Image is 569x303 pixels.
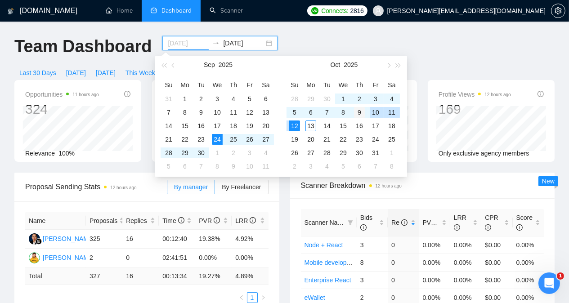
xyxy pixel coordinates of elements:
div: 21 [163,134,174,145]
img: AD [29,233,40,245]
td: 2025-09-23 [193,133,209,146]
td: 2025-10-02 [351,92,367,106]
div: 13 [260,107,271,118]
span: left [239,295,244,300]
time: 12 hours ago [110,185,136,190]
td: 2025-09-25 [225,133,242,146]
span: dashboard [151,7,157,13]
div: 12 [289,120,300,131]
td: 2025-11-06 [351,160,367,173]
span: Time [162,217,184,224]
a: Node + React [305,241,343,249]
td: 19.27 % [195,267,232,285]
td: 2025-09-22 [177,133,193,146]
span: Profile Views [439,89,511,100]
td: $0.00 [481,254,512,271]
td: 2025-10-01 [335,92,351,106]
div: 11 [260,161,271,172]
span: info-circle [178,217,184,223]
div: 28 [322,147,332,158]
div: 4 [260,147,271,158]
td: 2 [86,249,122,267]
span: right [260,295,266,300]
td: 2025-09-04 [225,92,242,106]
span: Bids [360,214,372,231]
input: End date [223,38,264,48]
div: 31 [370,147,381,158]
div: 26 [244,134,255,145]
span: Opportunities [25,89,99,100]
div: [PERSON_NAME] [43,253,94,263]
th: Tu [193,78,209,92]
span: [DATE] [66,68,86,78]
th: Su [287,78,303,92]
th: Th [351,78,367,92]
td: 2025-09-29 [303,92,319,106]
button: This Week [121,66,160,80]
span: Only exclusive agency members [439,150,529,157]
td: 2025-10-11 [384,106,400,119]
span: 1 [557,272,564,280]
span: info-circle [214,217,220,223]
div: 28 [289,94,300,104]
div: 22 [179,134,190,145]
td: 0.00% [419,236,450,254]
td: 2025-10-20 [303,133,319,146]
span: 100% [58,150,75,157]
a: searchScanner [210,7,243,14]
div: 9 [196,107,206,118]
td: 2025-10-06 [303,106,319,119]
div: 14 [322,120,332,131]
div: 19 [244,120,255,131]
span: By Freelancer [222,183,261,191]
td: 2025-09-02 [193,92,209,106]
td: 2025-09-27 [258,133,274,146]
div: 5 [244,94,255,104]
td: 0.00% [195,249,232,267]
td: 2025-10-03 [367,92,384,106]
div: 22 [338,134,349,145]
div: 1 [179,94,190,104]
a: Mobile development [305,259,361,266]
div: 12 [244,107,255,118]
td: 2025-10-09 [351,106,367,119]
time: 12 hours ago [376,183,402,188]
div: 24 [370,134,381,145]
th: Mo [177,78,193,92]
div: 4 [386,94,397,104]
td: 0.00% [232,249,268,267]
td: 4.89 % [232,267,268,285]
span: By manager [174,183,208,191]
span: Dashboard [161,7,192,14]
button: Sep [204,56,215,74]
td: 2025-09-28 [161,146,177,160]
td: 2025-11-04 [319,160,335,173]
th: Th [225,78,242,92]
td: 2025-11-08 [384,160,400,173]
div: 169 [439,101,511,118]
div: 324 [25,101,99,118]
td: 2025-10-09 [225,160,242,173]
div: 7 [196,161,206,172]
td: $0.00 [481,236,512,254]
button: Oct [331,56,341,74]
span: Re [391,219,408,226]
div: 16 [196,120,206,131]
span: to [212,40,220,47]
div: 8 [212,161,223,172]
td: 16 [122,230,159,249]
span: info-circle [516,224,523,231]
div: 30 [322,94,332,104]
span: Relevance [25,150,55,157]
span: New [542,178,555,185]
td: 2025-10-04 [384,92,400,106]
div: 6 [354,161,365,172]
time: 12 hours ago [484,92,511,97]
td: 2025-09-12 [242,106,258,119]
td: 2025-10-07 [193,160,209,173]
span: LRR [235,217,256,224]
span: Scanner Breakdown [301,180,544,191]
span: [DATE] [96,68,116,78]
td: 2025-09-30 [193,146,209,160]
div: 24 [212,134,223,145]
